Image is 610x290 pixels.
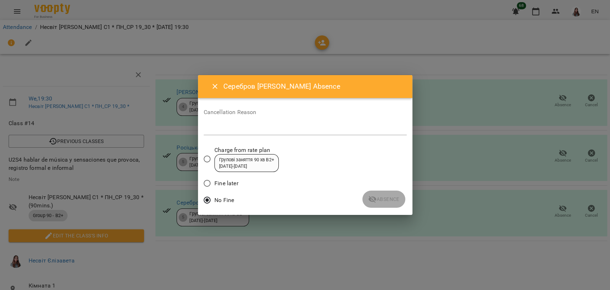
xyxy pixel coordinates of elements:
[204,109,407,115] label: Cancellation Reason
[223,81,403,92] h6: Серебров [PERSON_NAME] Absence
[214,146,279,154] span: Charge from rate plan
[214,179,238,188] span: Fine later
[207,78,224,95] button: Close
[214,196,234,205] span: No Fine
[219,157,274,170] div: Групові заняття 90 хв В2+ [DATE] - [DATE]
